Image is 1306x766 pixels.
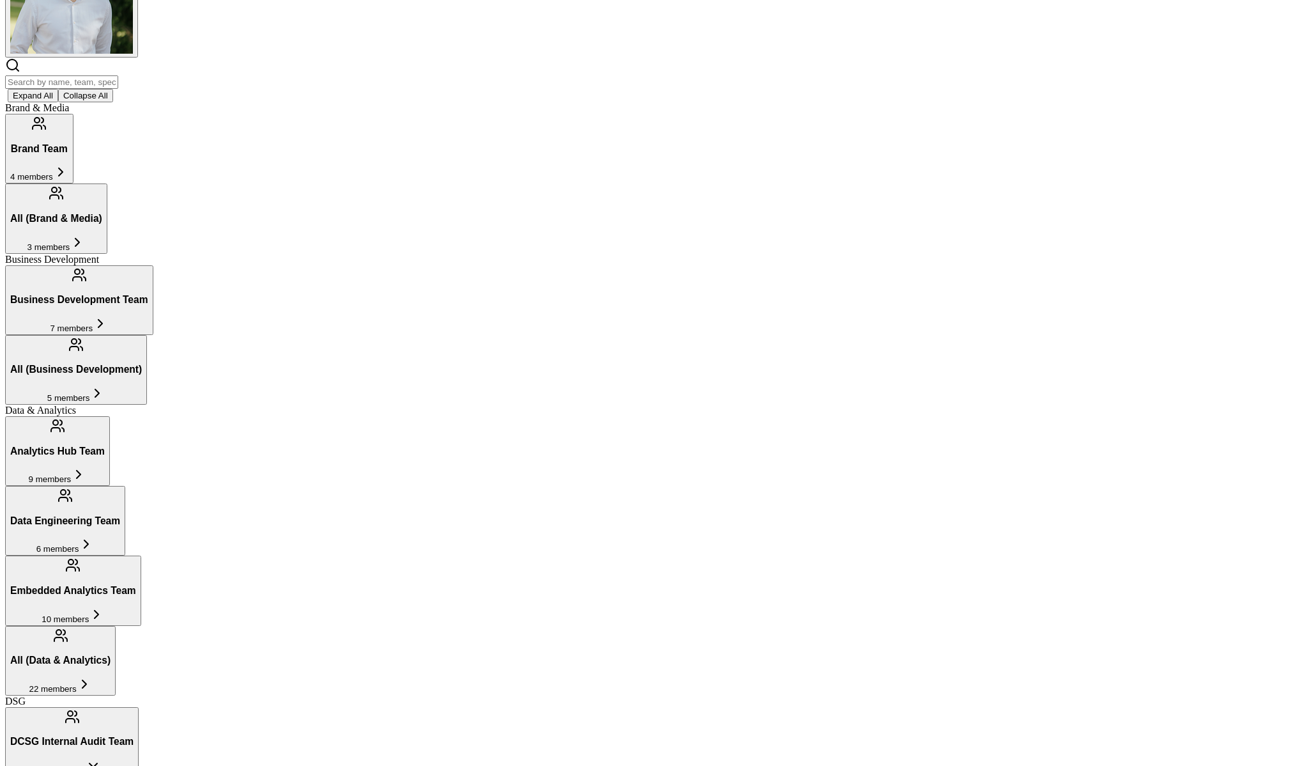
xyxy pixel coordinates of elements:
[5,556,141,625] button: Embedded Analytics Team10 members
[10,364,142,375] h3: All (Business Development)
[29,684,77,694] span: 22 members
[10,655,111,666] h3: All (Data & Analytics)
[5,696,26,707] span: DSG
[10,294,148,306] h3: Business Development Team
[47,393,90,403] span: 5 members
[5,416,110,486] button: Analytics Hub Team9 members
[5,265,153,335] button: Business Development Team7 members
[8,89,58,102] button: Expand All
[5,184,107,253] button: All (Brand & Media)3 members
[10,213,102,224] h3: All (Brand & Media)
[5,486,125,556] button: Data Engineering Team6 members
[58,89,113,102] button: Collapse All
[10,446,105,457] h3: Analytics Hub Team
[5,254,99,265] span: Business Development
[10,585,136,597] h3: Embedded Analytics Team
[10,736,134,747] h3: DCSG Internal Audit Team
[10,515,120,527] h3: Data Engineering Team
[5,102,69,113] span: Brand & Media
[29,474,72,484] span: 9 members
[5,114,73,184] button: Brand Team4 members
[27,242,70,252] span: 3 members
[36,544,79,554] span: 6 members
[5,75,118,89] input: Search by name, team, specialty, or title...
[42,614,89,624] span: 10 members
[5,626,116,696] button: All (Data & Analytics)22 members
[5,335,147,405] button: All (Business Development)5 members
[10,172,53,182] span: 4 members
[10,143,68,155] h3: Brand Team
[5,405,76,416] span: Data & Analytics
[50,324,93,333] span: 7 members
